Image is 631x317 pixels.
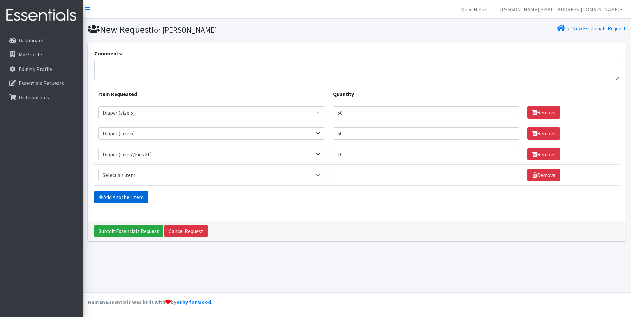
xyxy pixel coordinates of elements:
[88,299,212,305] strong: Human Essentials was built with by .
[94,49,122,57] label: Comments:
[3,62,80,75] a: Edit My Profile
[527,148,560,160] a: Remove
[3,76,80,90] a: Essentials Requests
[3,91,80,104] a: Distributions
[19,80,64,86] p: Essentials Requests
[151,25,217,35] small: for [PERSON_NAME]
[495,3,628,16] a: [PERSON_NAME][EMAIL_ADDRESS][DOMAIN_NAME]
[456,3,492,16] a: Need Help?
[3,4,80,26] img: HumanEssentials
[94,86,329,102] th: Item Requested
[164,225,208,237] a: Cancel Request
[88,24,354,35] h1: New Request
[19,37,43,43] p: Dashboard
[19,94,49,101] p: Distributions
[527,169,560,181] a: Remove
[19,66,52,72] p: Edit My Profile
[94,225,163,237] input: Submit Essentials Request
[94,191,148,203] a: Add Another Item
[527,106,560,119] a: Remove
[176,299,211,305] a: Ruby for Good
[3,34,80,47] a: Dashboard
[572,25,626,32] a: New Essentials Request
[19,51,42,58] p: My Profile
[329,86,523,102] th: Quantity
[527,127,560,140] a: Remove
[3,48,80,61] a: My Profile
